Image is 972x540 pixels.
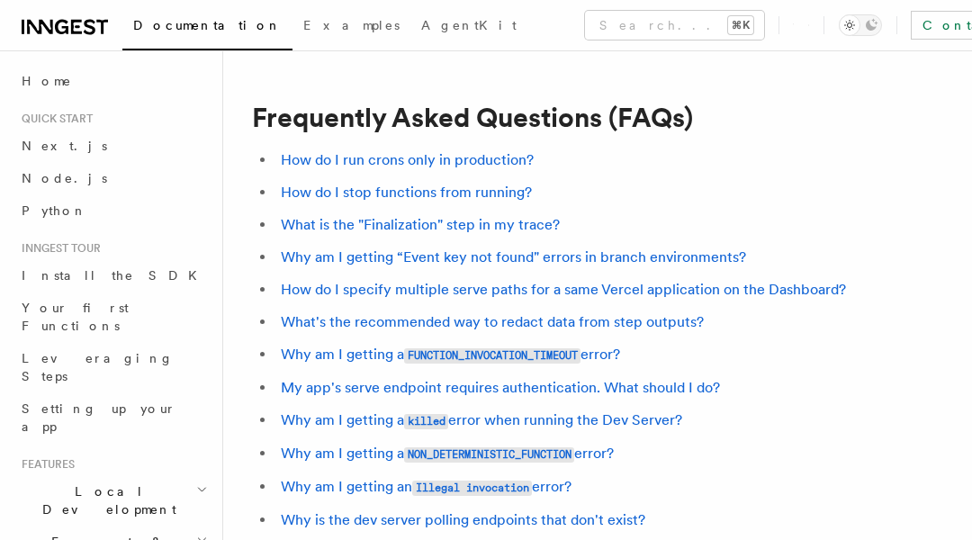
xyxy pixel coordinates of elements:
a: Next.js [14,130,211,162]
h1: Frequently Asked Questions (FAQs) [252,101,943,133]
a: Python [14,194,211,227]
a: Documentation [122,5,292,50]
a: How do I run crons only in production? [281,151,534,168]
span: Local Development [14,482,196,518]
a: Why am I getting aNON_DETERMINISTIC_FUNCTIONerror? [281,445,614,462]
span: Install the SDK [22,268,208,283]
a: Your first Functions [14,292,211,342]
a: How do I stop functions from running? [281,184,532,201]
code: FUNCTION_INVOCATION_TIMEOUT [404,348,580,364]
button: Local Development [14,475,211,526]
span: Leveraging Steps [22,351,174,383]
a: Setting up your app [14,392,211,443]
a: My app's serve endpoint requires authentication. What should I do? [281,379,720,396]
button: Toggle dark mode [839,14,882,36]
a: Why am I getting “Event key not found" errors in branch environments? [281,248,746,265]
kbd: ⌘K [728,16,753,34]
a: Why is the dev server polling endpoints that don't exist? [281,511,645,528]
a: What's the recommended way to redact data from step outputs? [281,313,704,330]
a: AgentKit [410,5,527,49]
a: Why am I getting aFUNCTION_INVOCATION_TIMEOUTerror? [281,346,620,363]
a: Why am I getting akillederror when running the Dev Server? [281,411,682,428]
span: Home [22,72,72,90]
code: Illegal invocation [412,481,532,496]
code: killed [404,414,448,429]
span: Features [14,457,75,472]
a: Install the SDK [14,259,211,292]
span: Documentation [133,18,282,32]
a: What is the "Finalization" step in my trace? [281,216,560,233]
span: AgentKit [421,18,517,32]
a: Why am I getting anIllegal invocationerror? [281,478,571,495]
a: How do I specify multiple serve paths for a same Vercel application on the Dashboard? [281,281,846,298]
span: Setting up your app [22,401,176,434]
code: NON_DETERMINISTIC_FUNCTION [404,447,574,463]
a: Leveraging Steps [14,342,211,392]
span: Examples [303,18,400,32]
span: Next.js [22,139,107,153]
a: Examples [292,5,410,49]
span: Python [22,203,87,218]
a: Home [14,65,211,97]
span: Node.js [22,171,107,185]
span: Your first Functions [22,301,129,333]
a: Node.js [14,162,211,194]
span: Inngest tour [14,241,101,256]
button: Search...⌘K [585,11,764,40]
span: Quick start [14,112,93,126]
